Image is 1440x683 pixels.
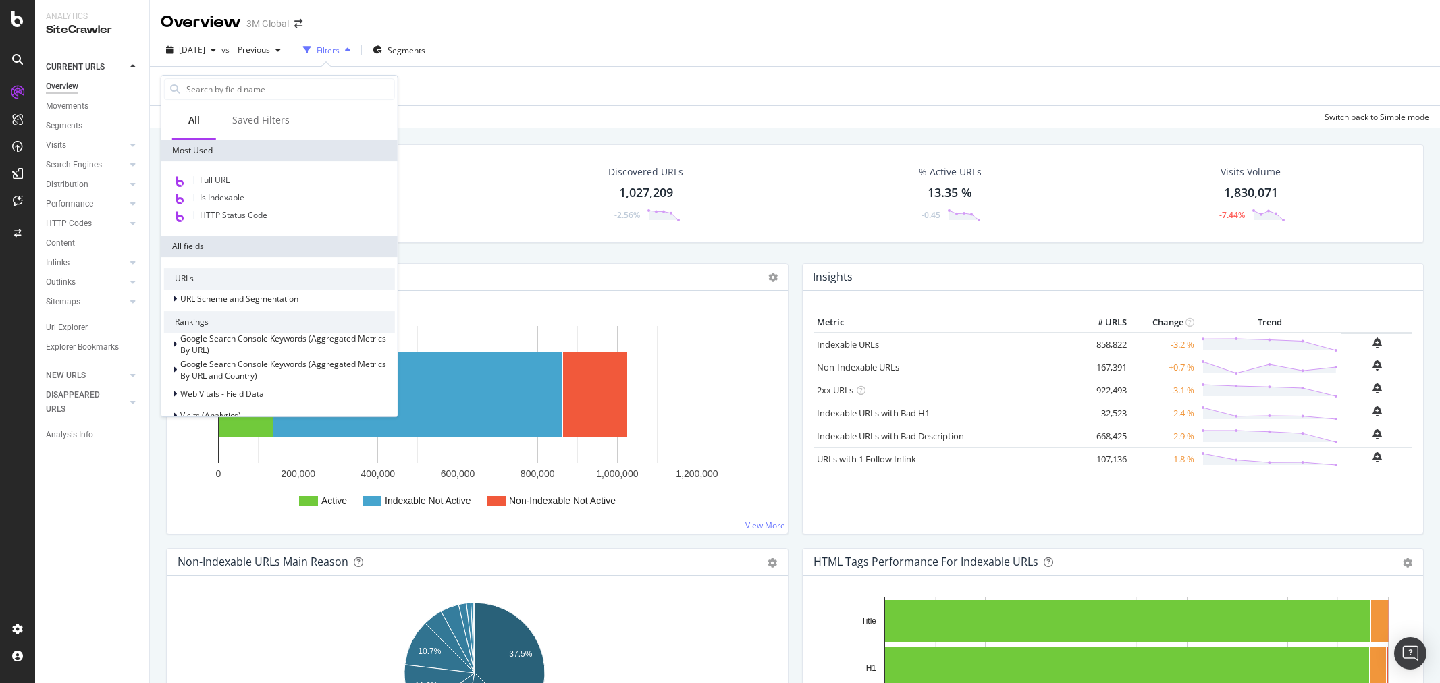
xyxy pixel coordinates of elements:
[46,340,119,354] div: Explorer Bookmarks
[46,22,138,38] div: SiteCrawler
[46,295,80,309] div: Sitemaps
[388,45,425,56] span: Segments
[294,19,302,28] div: arrow-right-arrow-left
[1130,312,1198,333] th: Change
[46,368,126,383] a: NEW URLS
[1372,360,1382,371] div: bell-plus
[608,165,683,179] div: Discovered URLs
[200,192,244,203] span: Is Indexable
[46,177,126,192] a: Distribution
[1372,383,1382,393] div: bell-plus
[367,39,431,61] button: Segments
[46,275,76,290] div: Outlinks
[1076,447,1130,470] td: 107,136
[179,44,205,55] span: 2025 Aug. 17th
[919,165,982,179] div: % Active URLs
[46,158,102,172] div: Search Engines
[46,80,140,94] a: Overview
[46,388,114,416] div: DISAPPEARED URLS
[46,60,126,74] a: CURRENT URLS
[817,407,930,419] a: Indexable URLs with Bad H1
[180,333,386,356] span: Google Search Console Keywords (Aggregated Metrics By URL)
[221,44,232,55] span: vs
[161,39,221,61] button: [DATE]
[1076,425,1130,447] td: 668,425
[813,268,853,286] h4: Insights
[385,495,471,506] text: Indexable Not Active
[46,236,140,250] a: Content
[1130,425,1198,447] td: -2.9 %
[1130,379,1198,402] td: -3.1 %
[768,273,778,282] i: Options
[200,174,230,186] span: Full URL
[814,312,1077,333] th: Metric
[509,649,532,659] text: 37.5%
[46,295,126,309] a: Sitemaps
[180,388,264,400] span: Web Vitals - Field Data
[46,256,70,270] div: Inlinks
[46,368,86,383] div: NEW URLS
[232,39,286,61] button: Previous
[521,468,555,479] text: 800,000
[281,468,315,479] text: 200,000
[46,119,82,133] div: Segments
[1130,447,1198,470] td: -1.8 %
[164,311,395,333] div: Rankings
[676,468,718,479] text: 1,200,000
[161,140,398,161] div: Most Used
[865,663,876,673] text: H1
[46,80,78,94] div: Overview
[46,256,126,270] a: Inlinks
[1221,165,1281,179] div: Visits Volume
[298,39,356,61] button: Filters
[1076,402,1130,425] td: 32,523
[232,113,290,127] div: Saved Filters
[46,119,140,133] a: Segments
[180,358,386,381] span: Google Search Console Keywords (Aggregated Metrics By URL and Country)
[418,647,441,656] text: 10.7%
[46,428,93,442] div: Analysis Info
[1219,209,1245,221] div: -7.44%
[178,555,348,568] div: Non-Indexable URLs Main Reason
[161,11,241,34] div: Overview
[46,177,88,192] div: Distribution
[46,321,88,335] div: Url Explorer
[46,197,126,211] a: Performance
[46,138,66,153] div: Visits
[745,520,785,531] a: View More
[216,468,221,479] text: 0
[768,558,777,568] div: gear
[46,158,126,172] a: Search Engines
[46,217,92,231] div: HTTP Codes
[46,60,105,74] div: CURRENT URLS
[1076,356,1130,379] td: 167,391
[861,616,876,626] text: Title
[1372,406,1382,416] div: bell-plus
[922,209,940,221] div: -0.45
[178,312,776,523] svg: A chart.
[161,236,398,257] div: All fields
[180,410,241,421] span: Visits (Analytics)
[441,468,475,479] text: 600,000
[1130,333,1198,356] td: -3.2 %
[817,361,899,373] a: Non-Indexable URLs
[1372,337,1382,348] div: bell-plus
[1394,637,1426,670] div: Open Intercom Messenger
[246,17,289,30] div: 3M Global
[361,468,396,479] text: 400,000
[1198,312,1341,333] th: Trend
[814,555,1038,568] div: HTML Tags Performance for Indexable URLs
[1076,333,1130,356] td: 858,822
[1076,312,1130,333] th: # URLS
[180,294,298,305] span: URL Scheme and Segmentation
[1130,356,1198,379] td: +0.7 %
[46,197,93,211] div: Performance
[1319,106,1429,128] button: Switch back to Simple mode
[1224,184,1278,202] div: 1,830,071
[817,384,853,396] a: 2xx URLs
[619,184,673,202] div: 1,027,209
[1372,452,1382,462] div: bell-plus
[614,209,640,221] div: -2.56%
[46,217,126,231] a: HTTP Codes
